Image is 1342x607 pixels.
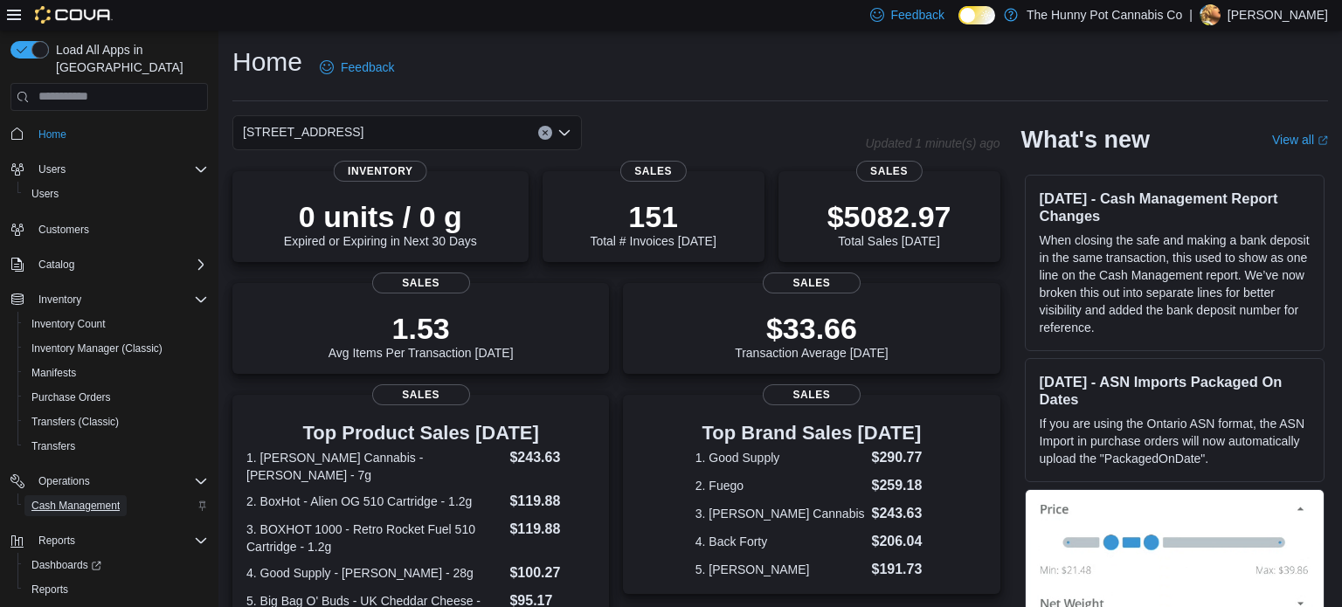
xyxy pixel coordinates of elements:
[590,199,716,248] div: Total # Invoices [DATE]
[31,187,59,201] span: Users
[3,528,215,553] button: Reports
[695,423,928,444] h3: Top Brand Sales [DATE]
[24,495,127,516] a: Cash Management
[24,314,208,335] span: Inventory Count
[246,449,502,484] dt: 1. [PERSON_NAME] Cannabis - [PERSON_NAME] - 7g
[17,410,215,434] button: Transfers (Classic)
[24,387,118,408] a: Purchase Orders
[17,493,215,518] button: Cash Management
[31,254,81,275] button: Catalog
[24,579,208,600] span: Reports
[31,254,208,275] span: Catalog
[695,561,865,578] dt: 5. [PERSON_NAME]
[24,411,126,432] a: Transfers (Classic)
[38,474,90,488] span: Operations
[31,499,120,513] span: Cash Management
[24,183,66,204] a: Users
[590,199,716,234] p: 151
[24,495,208,516] span: Cash Management
[17,553,215,577] a: Dashboards
[246,423,595,444] h3: Top Product Sales [DATE]
[31,415,119,429] span: Transfers (Classic)
[3,217,215,242] button: Customers
[24,338,169,359] a: Inventory Manager (Classic)
[872,531,929,552] dd: $206.04
[31,439,75,453] span: Transfers
[695,449,865,466] dt: 1. Good Supply
[891,6,944,24] span: Feedback
[232,45,302,79] h1: Home
[31,159,73,180] button: Users
[3,287,215,312] button: Inventory
[620,161,687,182] span: Sales
[24,338,208,359] span: Inventory Manager (Classic)
[38,293,81,307] span: Inventory
[17,385,215,410] button: Purchase Orders
[17,361,215,385] button: Manifests
[695,477,865,494] dt: 2. Fuego
[49,41,208,76] span: Load All Apps in [GEOGRAPHIC_DATA]
[38,534,75,548] span: Reports
[31,530,82,551] button: Reports
[31,558,101,572] span: Dashboards
[31,366,76,380] span: Manifests
[24,314,113,335] a: Inventory Count
[17,182,215,206] button: Users
[31,583,68,597] span: Reports
[334,161,427,182] span: Inventory
[31,317,106,331] span: Inventory Count
[24,436,82,457] a: Transfers
[1021,126,1150,154] h2: What's new
[35,6,113,24] img: Cova
[31,471,97,492] button: Operations
[372,272,470,293] span: Sales
[38,162,66,176] span: Users
[17,434,215,459] button: Transfers
[872,475,929,496] dd: $259.18
[24,362,208,383] span: Manifests
[24,183,208,204] span: Users
[865,136,1000,150] p: Updated 1 minute(s) ago
[1027,4,1182,25] p: The Hunny Pot Cannabis Co
[31,289,88,310] button: Inventory
[509,562,595,583] dd: $100.27
[1040,231,1310,336] p: When closing the safe and making a bank deposit in the same transaction, this used to show as one...
[24,411,208,432] span: Transfers (Classic)
[1228,4,1328,25] p: [PERSON_NAME]
[246,564,502,582] dt: 4. Good Supply - [PERSON_NAME] - 28g
[538,126,552,140] button: Clear input
[1040,373,1310,408] h3: [DATE] - ASN Imports Packaged On Dates
[1200,4,1221,25] div: Ryan Noble
[24,387,208,408] span: Purchase Orders
[827,199,951,234] p: $5082.97
[329,311,514,346] p: 1.53
[735,311,889,360] div: Transaction Average [DATE]
[509,519,595,540] dd: $119.88
[3,121,215,147] button: Home
[872,447,929,468] dd: $290.77
[284,199,477,234] p: 0 units / 0 g
[24,436,208,457] span: Transfers
[557,126,571,140] button: Open list of options
[313,50,401,85] a: Feedback
[31,219,96,240] a: Customers
[31,123,208,145] span: Home
[3,157,215,182] button: Users
[38,223,89,237] span: Customers
[17,336,215,361] button: Inventory Manager (Classic)
[31,530,208,551] span: Reports
[24,579,75,600] a: Reports
[872,559,929,580] dd: $191.73
[31,390,111,404] span: Purchase Orders
[872,503,929,524] dd: $243.63
[341,59,394,76] span: Feedback
[31,218,208,240] span: Customers
[246,493,502,510] dt: 2. BoxHot - Alien OG 510 Cartridge - 1.2g
[1040,190,1310,224] h3: [DATE] - Cash Management Report Changes
[509,491,595,512] dd: $119.88
[763,384,861,405] span: Sales
[1189,4,1193,25] p: |
[695,505,865,522] dt: 3. [PERSON_NAME] Cannabis
[735,311,889,346] p: $33.66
